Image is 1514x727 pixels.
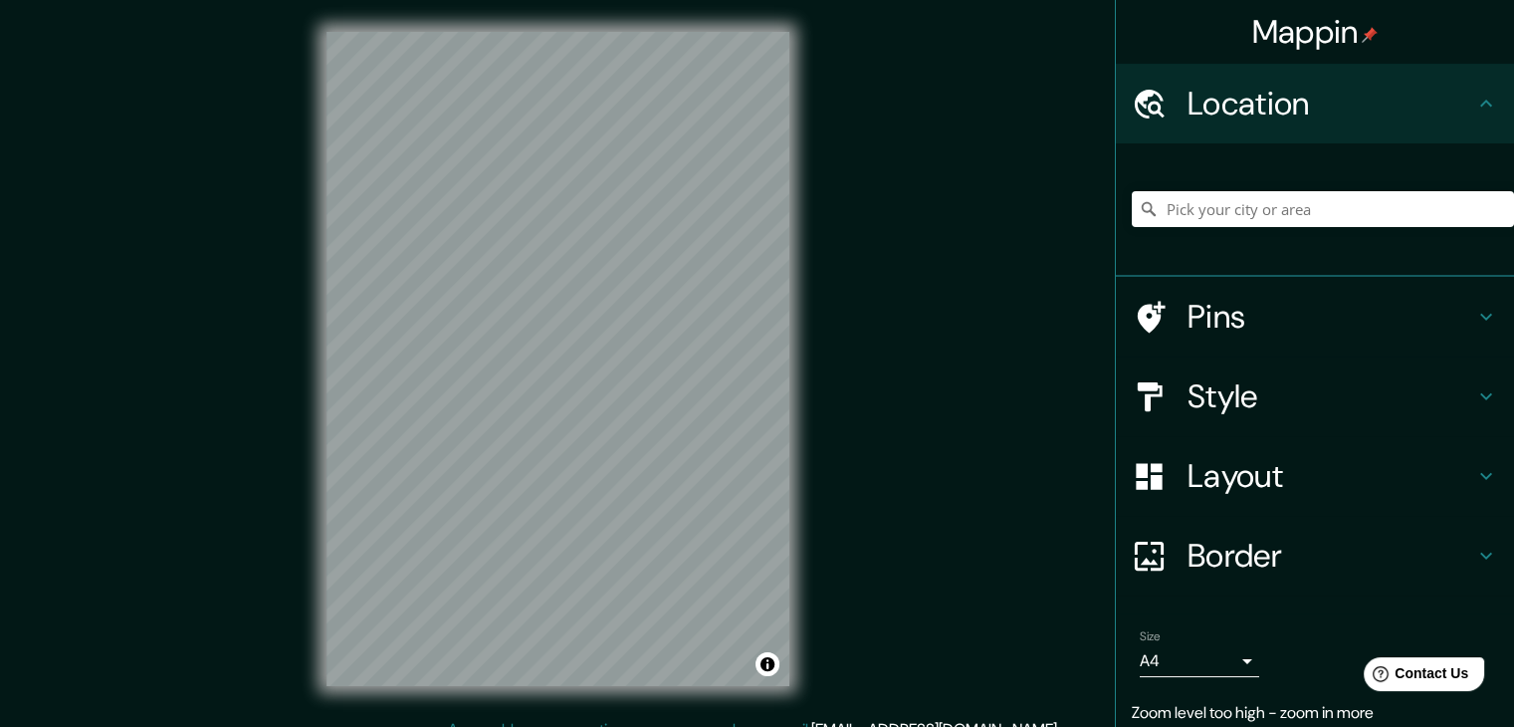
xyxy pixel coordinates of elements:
input: Pick your city or area [1132,191,1514,227]
h4: Style [1188,376,1474,416]
iframe: Help widget launcher [1337,649,1492,705]
button: Toggle attribution [756,652,779,676]
label: Size [1140,628,1161,645]
canvas: Map [326,32,789,686]
h4: Pins [1188,297,1474,337]
h4: Border [1188,536,1474,576]
h4: Location [1188,84,1474,123]
div: Border [1116,516,1514,596]
img: pin-icon.png [1362,27,1378,43]
div: Location [1116,64,1514,143]
div: A4 [1140,645,1259,677]
div: Style [1116,357,1514,436]
h4: Mappin [1252,12,1379,52]
div: Pins [1116,277,1514,357]
p: Zoom level too high - zoom in more [1132,701,1498,725]
div: Layout [1116,436,1514,516]
h4: Layout [1188,456,1474,496]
